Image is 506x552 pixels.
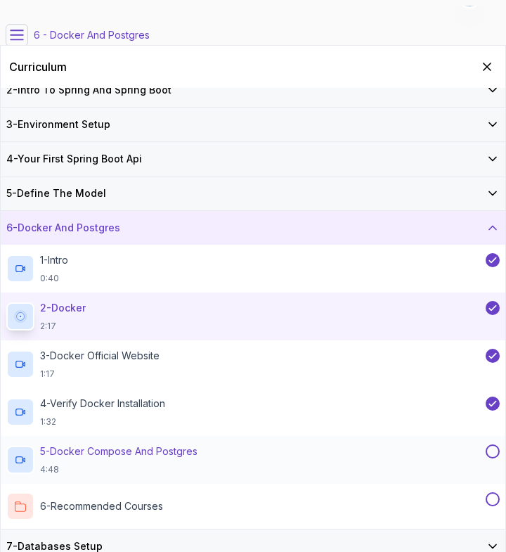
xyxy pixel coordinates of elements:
[40,416,165,428] p: 1:32
[1,108,505,141] button: 3-Environment Setup
[6,253,500,284] button: 1-Intro0:40
[40,301,86,315] p: 2 - Docker
[40,397,165,411] p: 4 - Verify Docker Installation
[40,444,197,458] p: 5 - Docker Compose And Postgres
[34,28,150,42] p: 6 - Docker And Postgres
[6,152,142,166] h3: 4 - Your First Spring Boot Api
[40,464,197,475] p: 4:48
[1,73,505,107] button: 2-Intro To Spring And Spring Boot
[9,58,67,75] h2: Curriculum
[1,211,505,245] button: 6-Docker And Postgres
[40,273,68,284] p: 0:40
[6,492,500,520] button: 6-Recommended Courses
[1,176,505,210] button: 5-Define The Model
[6,186,106,200] h3: 5 - Define The Model
[6,397,500,428] button: 4-Verify Docker Installation1:32
[6,301,500,332] button: 2-Docker2:17
[1,142,505,176] button: 4-Your First Spring Boot Api
[40,253,68,267] p: 1 - Intro
[40,368,160,380] p: 1:17
[6,117,110,131] h3: 3 - Environment Setup
[6,221,120,235] h3: 6 - Docker And Postgres
[40,321,86,332] p: 2:17
[6,349,500,380] button: 3-Docker Official Website1:17
[477,57,497,77] button: Hide Curriculum for mobile
[6,83,171,97] h3: 2 - Intro To Spring And Spring Boot
[40,499,163,513] p: 6 - Recommended Courses
[6,444,500,475] button: 5-Docker Compose And Postgres4:48
[40,349,160,363] p: 3 - Docker Official Website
